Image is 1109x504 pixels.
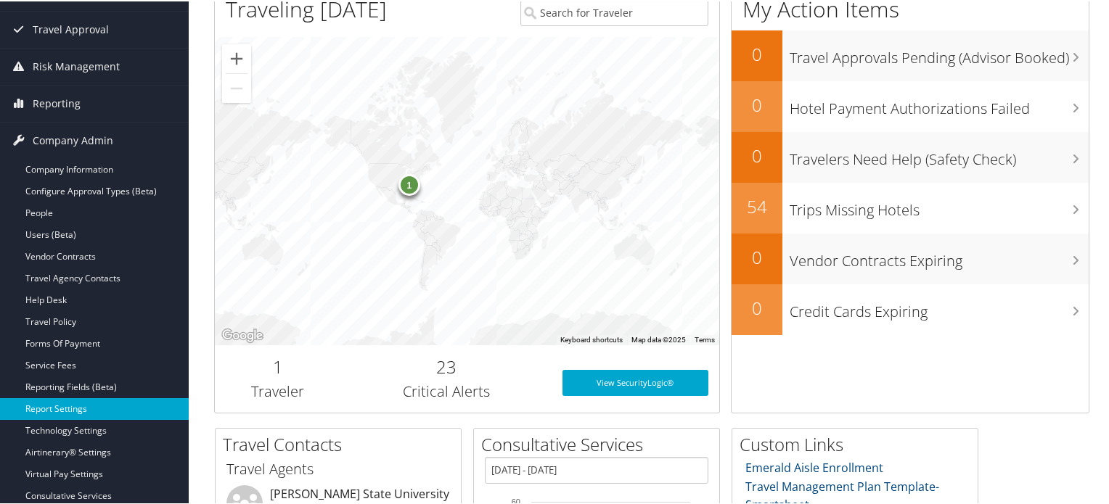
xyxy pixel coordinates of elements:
[790,191,1089,219] h3: Trips Missing Hotels
[732,91,782,116] h2: 0
[732,181,1089,232] a: 54Trips Missing Hotels
[226,380,330,400] h3: Traveler
[562,368,709,394] a: View SecurityLogic®
[790,90,1089,117] h3: Hotel Payment Authorizations Failed
[732,193,782,218] h2: 54
[222,43,251,72] button: Zoom in
[732,41,782,65] h2: 0
[732,232,1089,283] a: 0Vendor Contracts Expiring
[226,458,450,478] h3: Travel Agents
[481,431,719,455] h2: Consultative Services
[732,283,1089,334] a: 0Credit Cards Expiring
[33,121,113,157] span: Company Admin
[33,47,120,83] span: Risk Management
[560,334,623,344] button: Keyboard shortcuts
[790,39,1089,67] h3: Travel Approvals Pending (Advisor Booked)
[732,142,782,167] h2: 0
[223,431,461,455] h2: Travel Contacts
[352,353,541,378] h2: 23
[218,325,266,344] a: Open this area in Google Maps (opens a new window)
[790,141,1089,168] h3: Travelers Need Help (Safety Check)
[33,10,109,46] span: Travel Approval
[226,353,330,378] h2: 1
[740,431,978,455] h2: Custom Links
[732,294,782,319] h2: 0
[732,244,782,268] h2: 0
[352,380,541,400] h3: Critical Alerts
[732,29,1089,80] a: 0Travel Approvals Pending (Advisor Booked)
[218,325,266,344] img: Google
[695,334,715,342] a: Terms (opens in new tab)
[222,73,251,102] button: Zoom out
[790,293,1089,321] h3: Credit Cards Expiring
[790,242,1089,270] h3: Vendor Contracts Expiring
[732,80,1089,131] a: 0Hotel Payment Authorizations Failed
[33,84,81,120] span: Reporting
[631,334,686,342] span: Map data ©2025
[745,458,883,474] a: Emerald Aisle Enrollment
[398,173,420,194] div: 1
[732,131,1089,181] a: 0Travelers Need Help (Safety Check)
